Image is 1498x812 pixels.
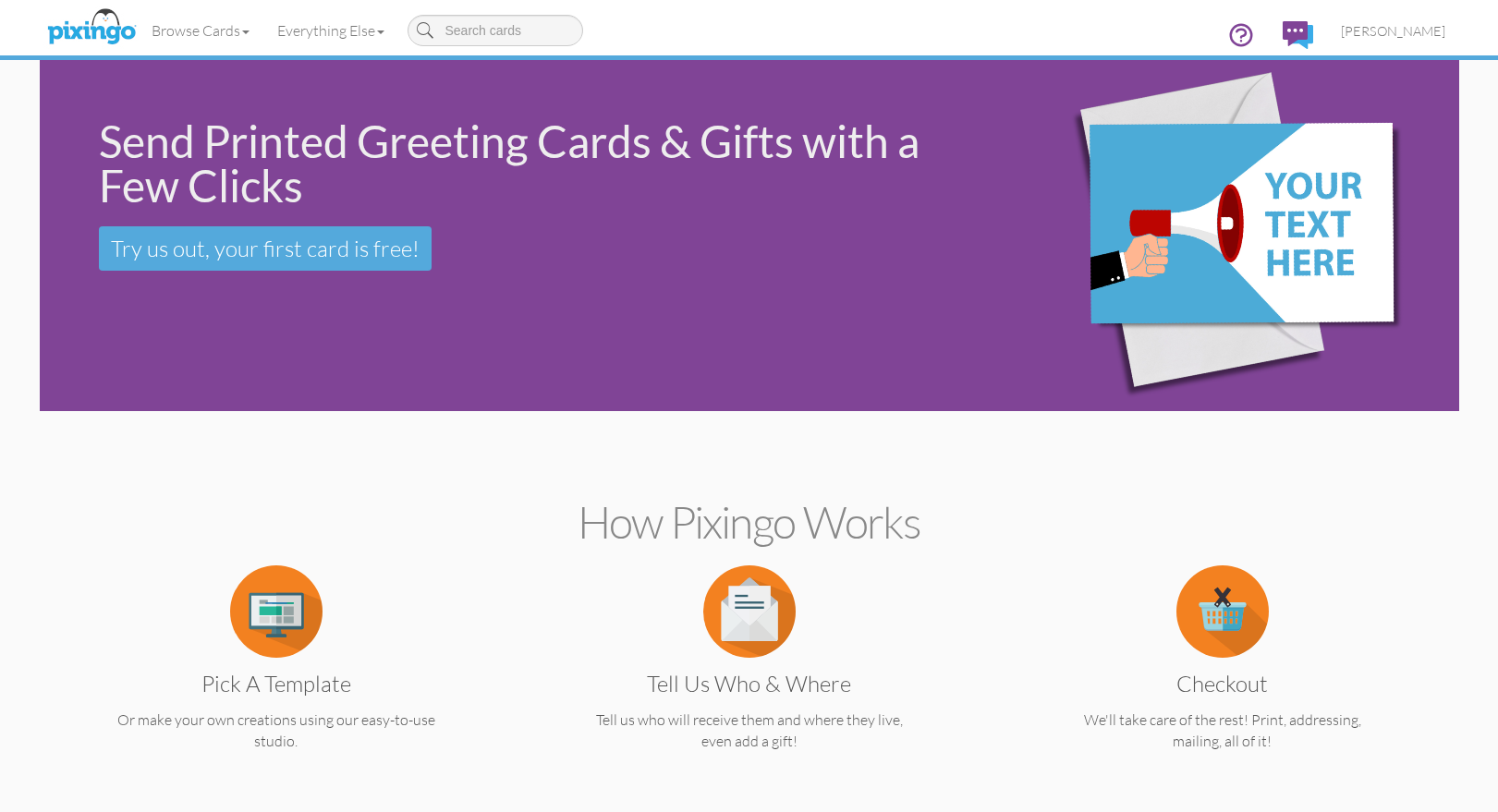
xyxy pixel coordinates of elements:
img: eb544e90-0942-4412-bfe0-c610d3f4da7c.png [1001,34,1447,438]
a: Pick a Template Or make your own creations using our easy-to-use studio. [76,600,477,752]
img: item.alt [230,565,323,658]
img: item.alt [703,565,796,658]
a: Tell us Who & Where Tell us who will receive them and where they live, even add a gift! [549,600,950,752]
img: item.alt [1176,565,1269,658]
a: Checkout We'll take care of the rest! Print, addressing, mailing, all of it! [1022,600,1423,752]
h3: Pick a Template [90,672,463,696]
p: Or make your own creations using our easy-to-use studio. [76,709,477,752]
span: Try us out, your first card is free! [111,235,420,262]
iframe: Chat [1497,811,1498,812]
a: Try us out, your first card is free! [99,226,432,271]
p: We'll take care of the rest! Print, addressing, mailing, all of it! [1022,709,1423,752]
a: Everything Else [263,7,398,54]
h3: Checkout [1036,672,1409,696]
h3: Tell us Who & Where [563,672,936,696]
img: comments.svg [1283,21,1313,49]
span: [PERSON_NAME] [1341,23,1445,39]
div: Send Printed Greeting Cards & Gifts with a Few Clicks [99,119,971,208]
a: Browse Cards [138,7,263,54]
img: pixingo logo [43,5,140,51]
a: [PERSON_NAME] [1327,7,1459,55]
p: Tell us who will receive them and where they live, even add a gift! [549,709,950,752]
input: Search cards [408,15,583,46]
h2: How Pixingo works [72,498,1427,547]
